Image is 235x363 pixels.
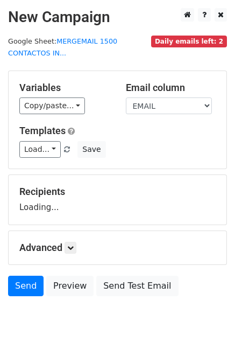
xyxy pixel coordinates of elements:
[8,37,117,58] small: Google Sheet:
[8,276,44,296] a: Send
[96,276,178,296] a: Send Test Email
[151,36,227,47] span: Daily emails left: 2
[77,141,105,158] button: Save
[19,186,216,214] div: Loading...
[19,97,85,114] a: Copy/paste...
[46,276,94,296] a: Preview
[19,82,110,94] h5: Variables
[151,37,227,45] a: Daily emails left: 2
[19,242,216,254] h5: Advanced
[19,186,216,198] h5: Recipients
[19,141,61,158] a: Load...
[8,37,117,58] a: MERGEMAIL 1500 CONTACTOS IN...
[126,82,216,94] h5: Email column
[8,8,227,26] h2: New Campaign
[19,125,66,136] a: Templates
